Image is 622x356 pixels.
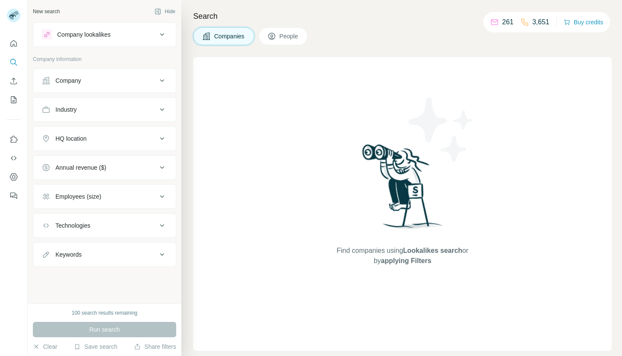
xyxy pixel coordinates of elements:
[7,132,20,147] button: Use Surfe on LinkedIn
[55,192,101,201] div: Employees (size)
[33,128,176,149] button: HQ location
[33,244,176,265] button: Keywords
[7,55,20,70] button: Search
[33,157,176,178] button: Annual revenue ($)
[134,342,176,351] button: Share filters
[193,10,612,22] h4: Search
[33,55,176,63] p: Company information
[381,257,431,264] span: applying Filters
[33,8,60,15] div: New search
[334,246,471,266] span: Find companies using or by
[403,91,480,168] img: Surfe Illustration - Stars
[148,5,181,18] button: Hide
[403,247,462,254] span: Lookalikes search
[33,342,57,351] button: Clear
[33,186,176,207] button: Employees (size)
[7,188,20,203] button: Feedback
[33,99,176,120] button: Industry
[564,16,603,28] button: Buy credits
[33,215,176,236] button: Technologies
[532,17,549,27] p: 3,651
[55,250,81,259] div: Keywords
[57,30,110,39] div: Company lookalikes
[7,36,20,51] button: Quick start
[55,105,77,114] div: Industry
[55,76,81,85] div: Company
[55,134,87,143] div: HQ location
[7,169,20,185] button: Dashboard
[55,163,106,172] div: Annual revenue ($)
[279,32,299,41] span: People
[33,24,176,45] button: Company lookalikes
[7,151,20,166] button: Use Surfe API
[74,342,117,351] button: Save search
[7,92,20,107] button: My lists
[33,70,176,91] button: Company
[7,73,20,89] button: Enrich CSV
[502,17,514,27] p: 261
[55,221,90,230] div: Technologies
[358,142,447,237] img: Surfe Illustration - Woman searching with binoculars
[72,309,137,317] div: 100 search results remaining
[214,32,245,41] span: Companies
